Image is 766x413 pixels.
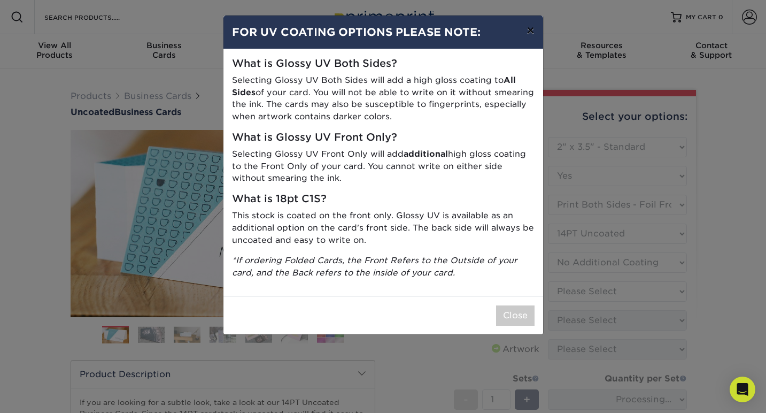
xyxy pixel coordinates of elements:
div: Open Intercom Messenger [730,377,755,402]
h5: What is 18pt C1S? [232,193,535,205]
button: × [518,16,543,45]
h4: FOR UV COATING OPTIONS PLEASE NOTE: [232,24,535,40]
h5: What is Glossy UV Front Only? [232,132,535,144]
i: *If ordering Folded Cards, the Front Refers to the Outside of your card, and the Back refers to t... [232,255,517,278]
p: This stock is coated on the front only. Glossy UV is available as an additional option on the car... [232,210,535,246]
strong: additional [404,149,448,159]
p: Selecting Glossy UV Both Sides will add a high gloss coating to of your card. You will not be abl... [232,74,535,123]
button: Close [496,305,535,326]
p: Selecting Glossy UV Front Only will add high gloss coating to the Front Only of your card. You ca... [232,148,535,185]
h5: What is Glossy UV Both Sides? [232,58,535,70]
strong: All Sides [232,75,516,97]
